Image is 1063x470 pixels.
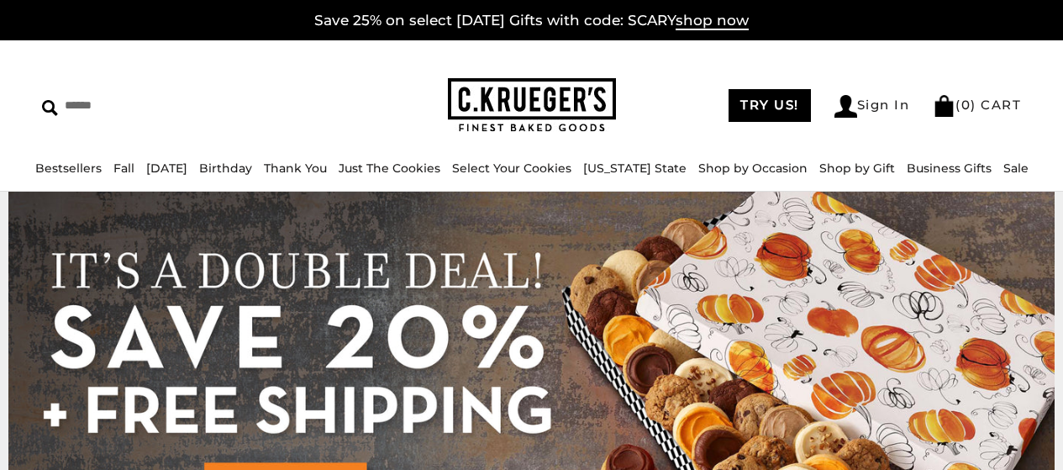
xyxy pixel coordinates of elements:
[961,97,971,113] span: 0
[819,161,895,176] a: Shop by Gift
[933,97,1021,113] a: (0) CART
[264,161,327,176] a: Thank You
[113,161,134,176] a: Fall
[339,161,440,176] a: Just The Cookies
[698,161,808,176] a: Shop by Occasion
[1003,161,1029,176] a: Sale
[42,92,266,119] input: Search
[448,78,616,133] img: C.KRUEGER'S
[452,161,571,176] a: Select Your Cookies
[676,12,749,30] span: shop now
[35,161,102,176] a: Bestsellers
[834,95,910,118] a: Sign In
[42,100,58,116] img: Search
[314,12,749,30] a: Save 25% on select [DATE] Gifts with code: SCARYshop now
[834,95,857,118] img: Account
[729,89,811,122] a: TRY US!
[583,161,687,176] a: [US_STATE] State
[933,95,955,117] img: Bag
[907,161,992,176] a: Business Gifts
[199,161,252,176] a: Birthday
[146,161,187,176] a: [DATE]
